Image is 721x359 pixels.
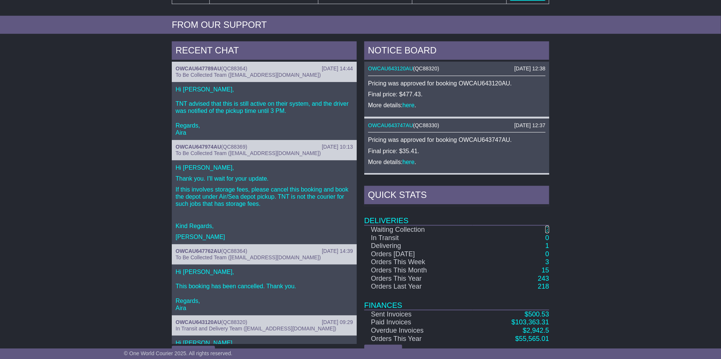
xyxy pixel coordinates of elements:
[545,258,549,266] a: 3
[322,144,353,150] div: [DATE] 10:13
[368,91,545,98] p: Final price: $477.43.
[176,144,353,150] div: ( )
[172,41,357,62] div: RECENT CHAT
[515,335,549,342] a: $55,565.01
[176,339,353,347] p: Hi [PERSON_NAME],
[368,65,545,72] div: ( )
[176,186,353,208] p: If this involves storage fees, please cancel this booking and book the depot under Air/Sea depot ...
[364,234,473,242] td: In Transit
[368,65,413,71] a: OWCAU643120AU
[176,248,353,254] div: ( )
[223,65,245,71] span: QC88364
[545,250,549,258] a: 0
[368,122,545,129] div: ( )
[176,222,353,230] p: Kind Regards,
[512,318,549,326] a: $103,363.31
[364,318,473,327] td: Paid Invoices
[368,148,545,155] p: Final price: $35.41.
[515,318,549,326] span: 103,363.31
[364,275,473,283] td: Orders This Year
[545,242,549,249] a: 1
[322,65,353,72] div: [DATE] 14:44
[176,72,321,78] span: To Be Collected Team ([EMAIL_ADDRESS][DOMAIN_NAME])
[176,326,336,332] span: In Transit and Delivery Team ([EMAIL_ADDRESS][DOMAIN_NAME])
[529,310,549,318] span: 500.53
[322,319,353,326] div: [DATE] 09:29
[322,248,353,254] div: [DATE] 14:39
[545,226,549,233] a: 2
[176,144,221,150] a: OWCAU647974AU
[176,164,353,171] p: Hi [PERSON_NAME],
[403,159,415,165] a: here
[176,268,353,312] p: Hi [PERSON_NAME], This booking has been cancelled. Thank you. Regards, Aira
[364,186,549,206] div: Quick Stats
[172,346,215,359] button: View All Chats
[527,327,549,334] span: 2,942.5
[364,345,402,358] a: View Charts
[223,248,245,254] span: QC88364
[176,150,321,156] span: To Be Collected Team ([EMAIL_ADDRESS][DOMAIN_NAME])
[176,65,221,71] a: OWCAU647789AU
[364,242,473,250] td: Delivering
[538,275,549,282] a: 243
[364,266,473,275] td: Orders This Month
[172,20,549,30] div: FROM OUR SUPPORT
[176,175,353,182] p: Thank you. I'll wait for your update.
[364,310,473,319] td: Sent Invoices
[176,319,353,326] div: ( )
[514,65,545,72] div: [DATE] 12:38
[223,319,245,325] span: QC88320
[514,122,545,129] div: [DATE] 12:37
[364,283,473,291] td: Orders Last Year
[415,122,438,128] span: QC88330
[415,65,438,71] span: QC88320
[368,80,545,87] p: Pricing was approved for booking OWCAU643120AU.
[364,41,549,62] div: NOTICE BOARD
[403,102,415,108] a: here
[545,234,549,242] a: 0
[523,327,549,334] a: $2,942.5
[364,291,549,310] td: Finances
[223,144,245,150] span: QC88369
[525,310,549,318] a: $500.53
[538,283,549,290] a: 218
[364,250,473,259] td: Orders [DATE]
[519,335,549,342] span: 55,565.01
[364,335,473,343] td: Orders This Year
[364,225,473,234] td: Waiting Collection
[176,319,221,325] a: OWCAU643120AU
[368,158,545,166] p: More details: .
[176,86,353,136] p: Hi [PERSON_NAME], TNT advised that this is still active on their system, and the driver was notif...
[364,327,473,335] td: Overdue Invoices
[176,65,353,72] div: ( )
[368,122,413,128] a: OWCAU643747AU
[176,254,321,260] span: To Be Collected Team ([EMAIL_ADDRESS][DOMAIN_NAME])
[364,258,473,266] td: Orders This Week
[542,266,549,274] a: 15
[364,206,549,225] td: Deliveries
[368,102,545,109] p: More details: .
[368,136,545,143] p: Pricing was approved for booking OWCAU643747AU.
[176,233,353,240] p: [PERSON_NAME]
[124,350,233,356] span: © One World Courier 2025. All rights reserved.
[176,248,221,254] a: OWCAU647762AU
